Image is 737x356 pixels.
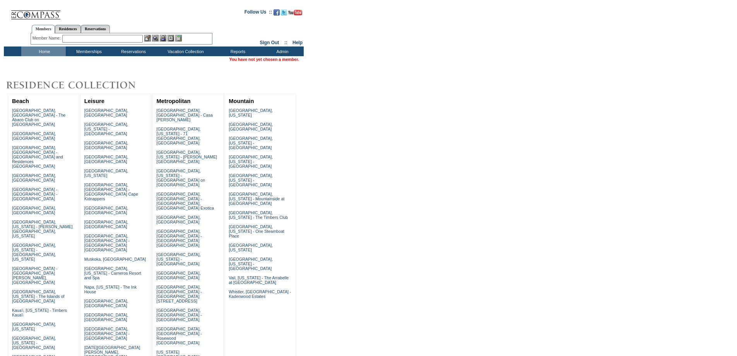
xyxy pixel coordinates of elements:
[168,35,174,41] img: Reservations
[84,234,130,252] a: [GEOGRAPHIC_DATA], [GEOGRAPHIC_DATA] - [GEOGRAPHIC_DATA] [GEOGRAPHIC_DATA]
[12,308,67,317] a: Kaua'i, [US_STATE] - Timbers Kaua'i
[84,285,137,294] a: Napa, [US_STATE] - The Ink House
[12,289,65,303] a: [GEOGRAPHIC_DATA], [US_STATE] - The Islands of [GEOGRAPHIC_DATA]
[156,308,202,322] a: [GEOGRAPHIC_DATA], [GEOGRAPHIC_DATA] - [GEOGRAPHIC_DATA]
[156,271,200,280] a: [GEOGRAPHIC_DATA], [GEOGRAPHIC_DATA]
[156,192,214,210] a: [GEOGRAPHIC_DATA], [GEOGRAPHIC_DATA] - [GEOGRAPHIC_DATA], [GEOGRAPHIC_DATA] Exotica
[229,257,273,271] a: [GEOGRAPHIC_DATA], [US_STATE] - [GEOGRAPHIC_DATA]
[156,150,217,164] a: [GEOGRAPHIC_DATA], [US_STATE] - [PERSON_NAME][GEOGRAPHIC_DATA]
[84,206,128,215] a: [GEOGRAPHIC_DATA], [GEOGRAPHIC_DATA]
[229,243,273,252] a: [GEOGRAPHIC_DATA], [US_STATE]
[229,275,289,285] a: Vail, [US_STATE] - The Arrabelle at [GEOGRAPHIC_DATA]
[229,98,254,104] a: Mountain
[12,322,56,331] a: [GEOGRAPHIC_DATA], [US_STATE]
[144,35,151,41] img: b_edit.gif
[229,136,273,150] a: [GEOGRAPHIC_DATA], [US_STATE] - [GEOGRAPHIC_DATA]
[215,46,259,56] td: Reports
[84,155,128,164] a: [GEOGRAPHIC_DATA], [GEOGRAPHIC_DATA]
[55,25,81,33] a: Residences
[84,299,128,308] a: [GEOGRAPHIC_DATA], [GEOGRAPHIC_DATA]
[281,9,287,15] img: Follow us on Twitter
[229,57,299,62] span: You have not yet chosen a member.
[12,145,63,169] a: [GEOGRAPHIC_DATA], [GEOGRAPHIC_DATA] - [GEOGRAPHIC_DATA] and Residences [GEOGRAPHIC_DATA]
[229,192,284,206] a: [GEOGRAPHIC_DATA], [US_STATE] - Mountainside at [GEOGRAPHIC_DATA]
[84,98,104,104] a: Leisure
[229,210,288,220] a: [GEOGRAPHIC_DATA], [US_STATE] - The Timbers Club
[32,35,62,41] div: Member Name:
[245,9,272,18] td: Follow Us ::
[288,10,302,15] img: Subscribe to our YouTube Channel
[229,108,273,117] a: [GEOGRAPHIC_DATA], [US_STATE]
[84,220,128,229] a: [GEOGRAPHIC_DATA], [GEOGRAPHIC_DATA]
[259,46,304,56] td: Admin
[12,108,66,127] a: [GEOGRAPHIC_DATA], [GEOGRAPHIC_DATA] - The Abaco Club on [GEOGRAPHIC_DATA]
[12,187,57,201] a: [GEOGRAPHIC_DATA] - [GEOGRAPHIC_DATA] - [GEOGRAPHIC_DATA]
[155,46,215,56] td: Vacation Collection
[281,12,287,16] a: Follow us on Twitter
[66,46,110,56] td: Memberships
[274,9,280,15] img: Become our fan on Facebook
[10,4,61,20] img: Compass Home
[84,122,128,136] a: [GEOGRAPHIC_DATA], [US_STATE] - [GEOGRAPHIC_DATA]
[229,224,284,238] a: [GEOGRAPHIC_DATA], [US_STATE] - One Steamboat Place
[229,122,273,131] a: [GEOGRAPHIC_DATA], [GEOGRAPHIC_DATA]
[156,108,212,122] a: [GEOGRAPHIC_DATA], [GEOGRAPHIC_DATA] - Casa [PERSON_NAME]
[152,35,159,41] img: View
[156,215,200,224] a: [GEOGRAPHIC_DATA], [GEOGRAPHIC_DATA]
[292,40,303,45] a: Help
[229,155,273,169] a: [GEOGRAPHIC_DATA], [US_STATE] - [GEOGRAPHIC_DATA]
[84,108,128,117] a: [GEOGRAPHIC_DATA], [GEOGRAPHIC_DATA]
[156,169,205,187] a: [GEOGRAPHIC_DATA], [US_STATE] - [GEOGRAPHIC_DATA] on [GEOGRAPHIC_DATA]
[12,206,56,215] a: [GEOGRAPHIC_DATA], [GEOGRAPHIC_DATA]
[84,141,128,150] a: [GEOGRAPHIC_DATA], [GEOGRAPHIC_DATA]
[175,35,182,41] img: b_calculator.gif
[84,169,128,178] a: [GEOGRAPHIC_DATA], [US_STATE]
[260,40,279,45] a: Sign Out
[156,327,202,345] a: [GEOGRAPHIC_DATA], [GEOGRAPHIC_DATA] - Rosewood [GEOGRAPHIC_DATA]
[12,131,56,141] a: [GEOGRAPHIC_DATA], [GEOGRAPHIC_DATA]
[156,252,200,266] a: [GEOGRAPHIC_DATA], [US_STATE] - [GEOGRAPHIC_DATA]
[12,173,56,182] a: [GEOGRAPHIC_DATA], [GEOGRAPHIC_DATA]
[21,46,66,56] td: Home
[84,327,130,341] a: [GEOGRAPHIC_DATA], [GEOGRAPHIC_DATA] - [GEOGRAPHIC_DATA]
[81,25,110,33] a: Reservations
[84,182,138,201] a: [GEOGRAPHIC_DATA], [GEOGRAPHIC_DATA] - [GEOGRAPHIC_DATA] Cape Kidnappers
[156,127,200,145] a: [GEOGRAPHIC_DATA], [US_STATE] - 71 [GEOGRAPHIC_DATA], [GEOGRAPHIC_DATA]
[284,40,287,45] span: ::
[110,46,155,56] td: Reservations
[4,77,155,93] img: Destinations by Exclusive Resorts
[288,12,302,16] a: Subscribe to our YouTube Channel
[12,243,56,261] a: [GEOGRAPHIC_DATA], [US_STATE] - [GEOGRAPHIC_DATA], [US_STATE]
[12,266,57,285] a: [GEOGRAPHIC_DATA] - [GEOGRAPHIC_DATA][PERSON_NAME], [GEOGRAPHIC_DATA]
[160,35,166,41] img: Impersonate
[84,266,141,280] a: [GEOGRAPHIC_DATA], [US_STATE] - Carneros Resort and Spa
[156,98,190,104] a: Metropolitan
[229,289,291,299] a: Whistler, [GEOGRAPHIC_DATA] - Kadenwood Estates
[84,313,128,322] a: [GEOGRAPHIC_DATA], [GEOGRAPHIC_DATA]
[156,285,202,303] a: [GEOGRAPHIC_DATA], [GEOGRAPHIC_DATA] - [GEOGRAPHIC_DATA][STREET_ADDRESS]
[12,98,29,104] a: Beach
[12,220,73,238] a: [GEOGRAPHIC_DATA], [US_STATE] - [PERSON_NAME][GEOGRAPHIC_DATA], [US_STATE]
[12,336,56,350] a: [GEOGRAPHIC_DATA], [US_STATE] - [GEOGRAPHIC_DATA]
[84,257,146,261] a: Muskoka, [GEOGRAPHIC_DATA]
[229,173,273,187] a: [GEOGRAPHIC_DATA], [US_STATE] - [GEOGRAPHIC_DATA]
[274,12,280,16] a: Become our fan on Facebook
[156,229,202,248] a: [GEOGRAPHIC_DATA], [GEOGRAPHIC_DATA] - [GEOGRAPHIC_DATA] [GEOGRAPHIC_DATA]
[32,25,55,33] a: Members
